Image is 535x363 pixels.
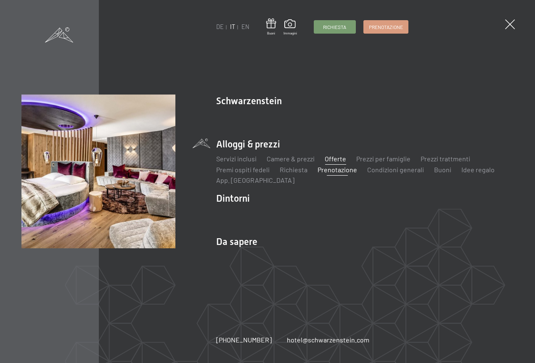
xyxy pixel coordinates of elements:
a: Prenotazione [363,21,408,33]
a: Condizioni generali [367,166,424,174]
a: App. [GEOGRAPHIC_DATA] [216,176,294,184]
a: Buoni [434,166,451,174]
a: Offerte [325,155,346,163]
span: Buoni [266,31,276,36]
a: Servizi inclusi [216,155,257,163]
span: [PHONE_NUMBER] [216,336,272,344]
a: IT [230,23,235,30]
span: Immagini [283,31,297,36]
a: Camere & prezzi [267,155,315,163]
a: Prenotazione [318,166,357,174]
a: Prezzi per famiglie [356,155,411,163]
a: Premi ospiti fedeli [216,166,270,174]
a: Immagini [283,19,297,35]
a: Buoni [266,18,276,36]
a: hotel@schwarzenstein.com [286,335,369,345]
span: Richiesta [323,24,346,31]
a: Richiesta [314,21,355,33]
a: Prezzi trattmenti [421,155,470,163]
span: Prenotazione [368,24,403,31]
a: [PHONE_NUMBER] [216,335,272,345]
a: Richiesta [280,166,307,174]
a: EN [241,23,249,30]
a: Idee regalo [461,166,495,174]
a: DE [216,23,224,30]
